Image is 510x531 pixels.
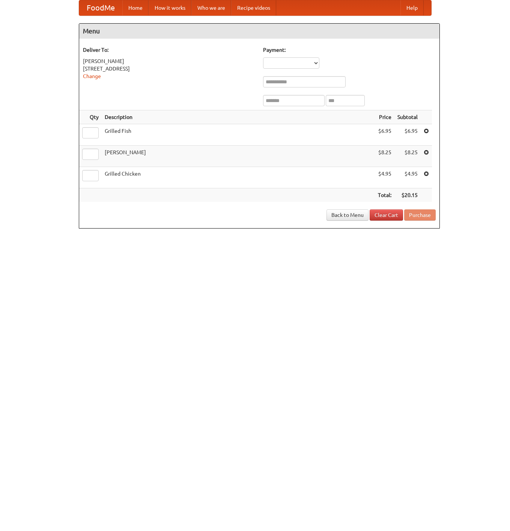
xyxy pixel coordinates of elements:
[394,124,421,146] td: $6.95
[102,146,375,167] td: [PERSON_NAME]
[149,0,191,15] a: How it works
[263,46,436,54] h5: Payment:
[375,146,394,167] td: $8.25
[102,167,375,188] td: Grilled Chicken
[83,73,101,79] a: Change
[79,110,102,124] th: Qty
[79,0,122,15] a: FoodMe
[102,124,375,146] td: Grilled Fish
[83,46,256,54] h5: Deliver To:
[122,0,149,15] a: Home
[375,188,394,202] th: Total:
[400,0,424,15] a: Help
[375,110,394,124] th: Price
[404,209,436,221] button: Purchase
[375,124,394,146] td: $6.95
[394,188,421,202] th: $20.15
[102,110,375,124] th: Description
[231,0,276,15] a: Recipe videos
[83,57,256,65] div: [PERSON_NAME]
[375,167,394,188] td: $4.95
[370,209,403,221] a: Clear Cart
[83,65,256,72] div: [STREET_ADDRESS]
[191,0,231,15] a: Who we are
[79,24,439,39] h4: Menu
[326,209,369,221] a: Back to Menu
[394,146,421,167] td: $8.25
[394,167,421,188] td: $4.95
[394,110,421,124] th: Subtotal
